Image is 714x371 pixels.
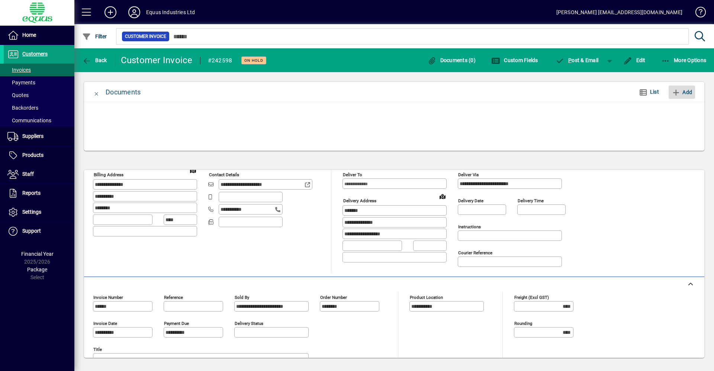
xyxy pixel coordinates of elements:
mat-label: Instructions [458,224,481,229]
span: Edit [623,57,646,63]
mat-label: Reference [164,295,183,300]
a: Staff [4,165,74,184]
span: Staff [22,171,34,177]
mat-label: Order number [320,295,347,300]
a: Products [4,146,74,165]
div: [PERSON_NAME] [EMAIL_ADDRESS][DOMAIN_NAME] [556,6,682,18]
mat-label: Invoice date [93,321,117,326]
span: Customer Invoice [125,33,166,40]
mat-label: Courier Reference [458,250,492,255]
mat-label: Delivery status [235,321,263,326]
div: Equus Industries Ltd [146,6,195,18]
a: Reports [4,184,74,203]
a: Communications [4,114,74,127]
button: Add [99,6,122,19]
div: Customer Invoice [121,54,193,66]
span: Products [22,152,44,158]
span: List [650,89,659,95]
mat-label: Product location [410,295,443,300]
mat-label: Freight (excl GST) [514,295,549,300]
span: P [568,57,572,63]
mat-label: Invoice number [93,295,123,300]
a: Invoices [4,64,74,76]
button: Close [88,83,106,101]
button: Back [80,54,109,67]
span: Reports [22,190,41,196]
button: Profile [122,6,146,19]
span: On hold [244,58,263,63]
a: Backorders [4,101,74,114]
span: Add [672,86,692,98]
mat-label: Sold by [235,295,249,300]
button: Edit [621,54,647,67]
button: List [633,86,665,99]
span: Backorders [7,105,38,111]
mat-label: Rounding [514,321,532,326]
mat-label: Title [93,347,102,352]
a: Suppliers [4,127,74,146]
a: Quotes [4,89,74,101]
span: Financial Year [21,251,54,257]
span: Home [22,32,36,38]
a: Payments [4,76,74,89]
button: Add [669,86,695,99]
span: Customers [22,51,48,57]
mat-label: Payment due [164,321,189,326]
span: Payments [7,80,35,86]
div: Documents [106,86,141,98]
a: Settings [4,203,74,222]
span: Support [22,228,41,234]
span: ost & Email [556,57,599,63]
a: Support [4,222,74,241]
mat-label: Delivery time [518,198,544,203]
span: Suppliers [22,133,44,139]
a: Home [4,26,74,45]
span: Communications [7,117,51,123]
mat-label: Deliver To [343,172,362,177]
div: #242598 [208,55,232,67]
a: View on map [187,164,199,176]
mat-label: Delivery date [458,198,483,203]
span: Settings [22,209,41,215]
a: View on map [437,190,448,202]
button: Documents (0) [425,54,477,67]
span: Custom Fields [491,57,538,63]
span: More Options [661,57,707,63]
span: Package [27,267,47,272]
button: Custom Fields [489,54,540,67]
mat-label: Deliver via [458,172,479,177]
app-page-header-button: Back [74,54,115,67]
span: Back [82,57,107,63]
span: Invoices [7,67,31,73]
button: Filter [80,30,109,43]
span: Quotes [7,92,29,98]
span: Filter [82,33,107,39]
span: Documents (0) [427,57,476,63]
button: More Options [659,54,708,67]
a: Knowledge Base [690,1,705,26]
button: Post & Email [552,54,602,67]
